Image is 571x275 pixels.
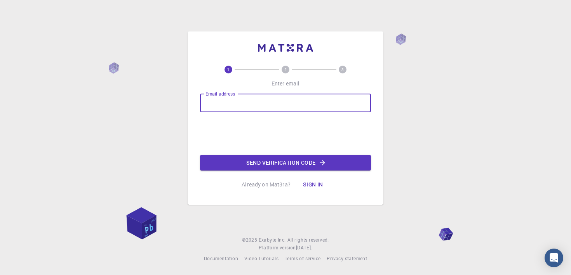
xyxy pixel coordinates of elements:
span: Platform version [259,244,296,252]
span: All rights reserved. [287,236,329,244]
span: Exabyte Inc. [259,237,286,243]
p: Enter email [272,80,300,87]
span: Terms of service [285,255,320,261]
span: Video Tutorials [244,255,279,261]
button: Send verification code [200,155,371,171]
span: Documentation [204,255,238,261]
a: Terms of service [285,255,320,263]
a: Documentation [204,255,238,263]
text: 3 [341,67,344,72]
button: Sign in [297,177,329,192]
text: 2 [284,67,287,72]
a: Exabyte Inc. [259,236,286,244]
iframe: reCAPTCHA [226,118,345,149]
span: [DATE] . [296,244,312,251]
div: Open Intercom Messenger [545,249,563,267]
a: Privacy statement [327,255,367,263]
label: Email address [205,91,235,97]
span: © 2025 [242,236,258,244]
text: 1 [227,67,230,72]
p: Already on Mat3ra? [242,181,291,188]
a: [DATE]. [296,244,312,252]
span: Privacy statement [327,255,367,261]
a: Video Tutorials [244,255,279,263]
